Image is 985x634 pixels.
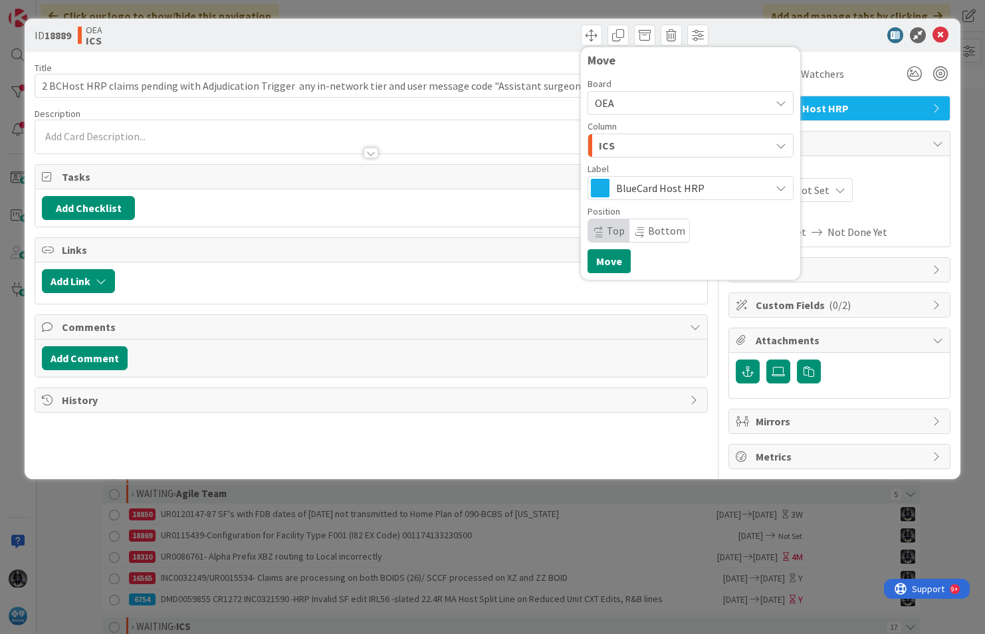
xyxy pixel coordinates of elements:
[588,207,620,216] span: Position
[35,108,80,120] span: Description
[756,297,926,313] span: Custom Fields
[588,164,609,173] span: Label
[588,79,611,88] span: Board
[794,182,829,198] span: Not Set
[756,136,926,152] span: Dates
[829,298,851,312] span: ( 0/2 )
[42,269,115,293] button: Add Link
[756,262,926,278] span: Block
[736,209,943,223] span: Actual Dates
[588,249,631,273] button: Move
[35,62,52,74] label: Title
[86,35,102,46] b: ICS
[827,224,887,240] span: Not Done Yet
[35,27,71,43] span: ID
[35,74,708,98] input: type card name here...
[599,137,615,154] span: ICS
[616,179,764,197] span: BlueCard Host HRP
[588,134,794,158] button: ICS
[62,319,683,335] span: Comments
[756,332,926,348] span: Attachments
[595,96,614,110] span: OEA
[588,54,794,67] div: Move
[607,224,625,237] span: Top
[28,2,60,18] span: Support
[42,196,135,220] button: Add Checklist
[67,5,74,16] div: 9+
[62,169,683,185] span: Tasks
[736,163,943,177] span: Planned Dates
[801,66,844,82] span: Watchers
[62,392,683,408] span: History
[42,346,128,370] button: Add Comment
[648,224,685,237] span: Bottom
[756,449,926,465] span: Metrics
[756,413,926,429] span: Mirrors
[86,25,102,35] span: OEA
[45,29,71,42] b: 18889
[62,242,683,258] span: Links
[756,100,926,116] span: BlueCard Host HRP
[588,122,617,131] span: Column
